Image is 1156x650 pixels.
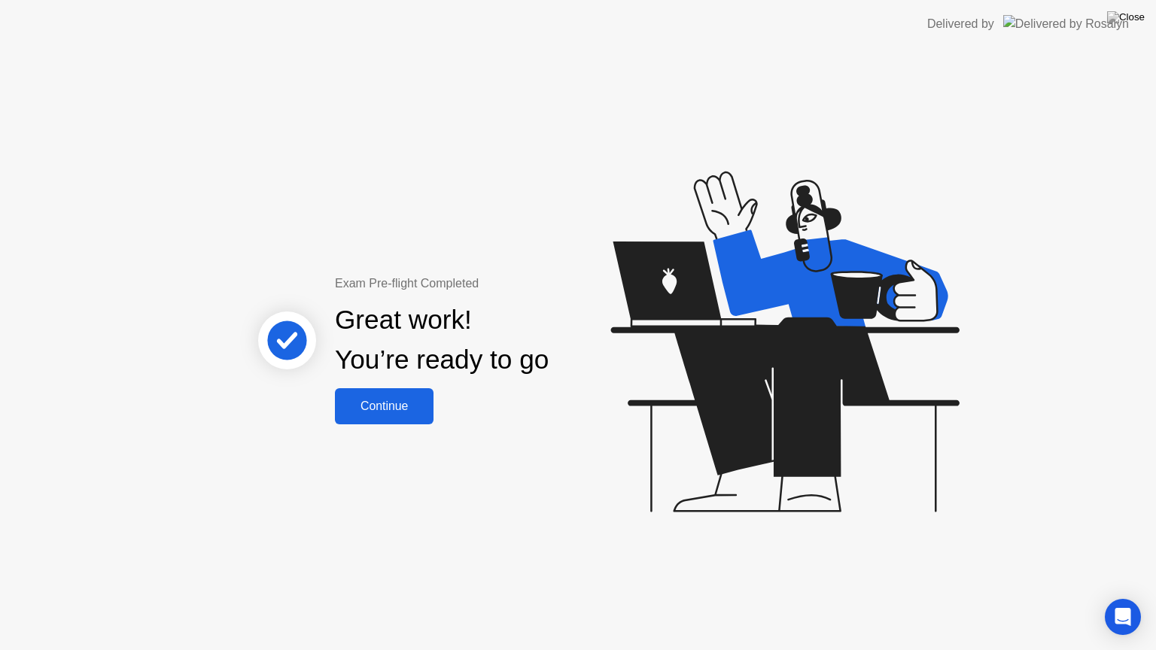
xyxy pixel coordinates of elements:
[1105,599,1141,635] div: Open Intercom Messenger
[339,399,429,413] div: Continue
[335,388,433,424] button: Continue
[1107,11,1145,23] img: Close
[927,15,994,33] div: Delivered by
[335,300,549,380] div: Great work! You’re ready to go
[335,275,646,293] div: Exam Pre-flight Completed
[1003,15,1129,32] img: Delivered by Rosalyn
